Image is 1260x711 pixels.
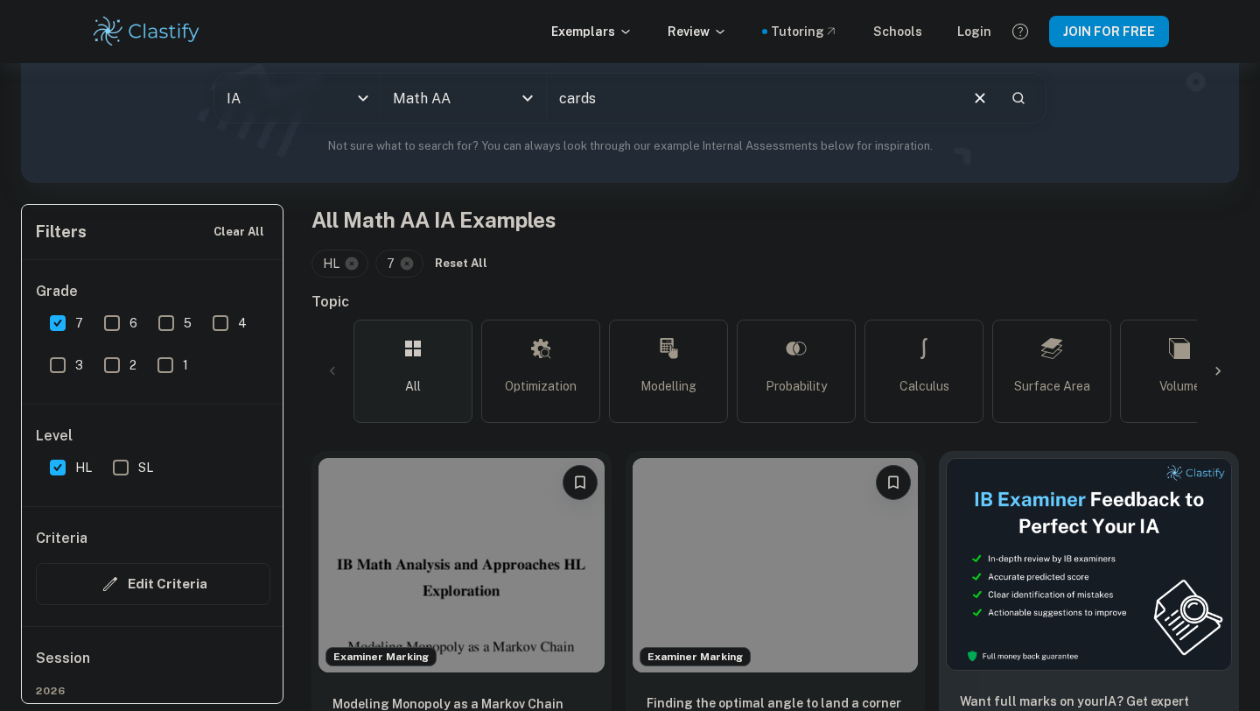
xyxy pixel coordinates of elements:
button: Search [1004,83,1033,113]
span: Modelling [640,377,696,396]
span: SL [138,458,153,477]
span: 2 [129,355,136,375]
img: Thumbnail [946,458,1232,671]
button: Reset All [430,250,492,277]
button: Clear [963,81,997,115]
span: Probability [766,377,827,396]
button: Help and Feedback [1005,17,1035,46]
div: 7 [375,250,423,278]
h6: Grade [36,281,270,302]
a: Tutoring [771,22,838,41]
div: IA [214,74,380,123]
span: 3 [75,355,83,375]
span: Optimization [505,377,577,396]
h6: Topic [311,292,1239,313]
button: Please log in to bookmark exemplars [876,465,911,500]
button: Open [515,86,540,110]
span: Volume [1159,377,1200,396]
span: Calculus [899,377,949,396]
a: Login [957,22,991,41]
button: JOIN FOR FREE [1049,16,1169,47]
span: 4 [238,313,247,333]
span: Examiner Marking [326,649,436,665]
p: Not sure what to search for? You can always look through our example Internal Assessments below f... [35,137,1225,155]
span: 1 [183,355,188,375]
h6: Criteria [36,528,87,549]
p: Review [668,22,727,41]
button: Edit Criteria [36,563,270,605]
span: All [405,377,421,396]
p: Exemplars [551,22,633,41]
span: 5 [184,313,192,333]
img: Clastify logo [91,14,202,49]
h1: All Math AA IA Examples [311,204,1239,236]
button: Please log in to bookmark exemplars [563,465,598,500]
button: Clear All [209,219,269,245]
div: HL [311,250,368,278]
span: Examiner Marking [640,649,750,665]
span: 7 [387,254,402,273]
img: Math AA IA example thumbnail: Modeling Monopoly as a Markov Chain [318,458,605,672]
h6: Session [36,648,270,683]
a: Schools [873,22,922,41]
span: HL [323,254,347,273]
span: 6 [129,313,137,333]
h6: Filters [36,220,87,244]
span: HL [75,458,92,477]
span: 2026 [36,683,270,699]
input: E.g. modelling a logo, player arrangements, shape of an egg... [547,74,956,123]
span: Surface Area [1014,377,1090,396]
img: Math AA IA example thumbnail: Finding the optimal angle to land a corn [633,458,919,672]
h6: Level [36,426,270,447]
span: 7 [75,313,83,333]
